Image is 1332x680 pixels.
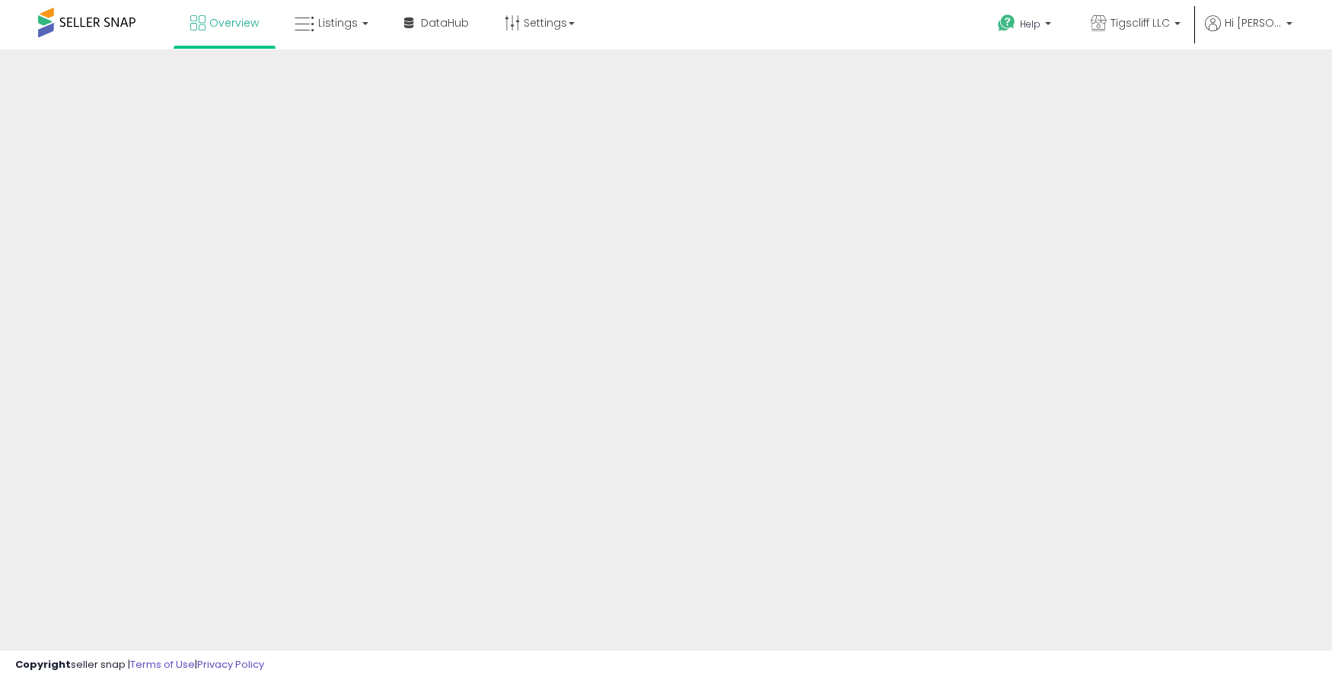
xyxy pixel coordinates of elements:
span: Tigscliff LLC [1111,15,1170,30]
a: Hi [PERSON_NAME] [1205,15,1292,49]
a: Help [986,2,1066,49]
a: Terms of Use [130,657,195,672]
span: DataHub [421,15,469,30]
span: Overview [209,15,259,30]
span: Hi [PERSON_NAME] [1225,15,1282,30]
span: Listings [318,15,358,30]
i: Get Help [997,14,1016,33]
span: Help [1020,18,1040,30]
div: seller snap | | [15,658,264,672]
a: Privacy Policy [197,657,264,672]
strong: Copyright [15,657,71,672]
